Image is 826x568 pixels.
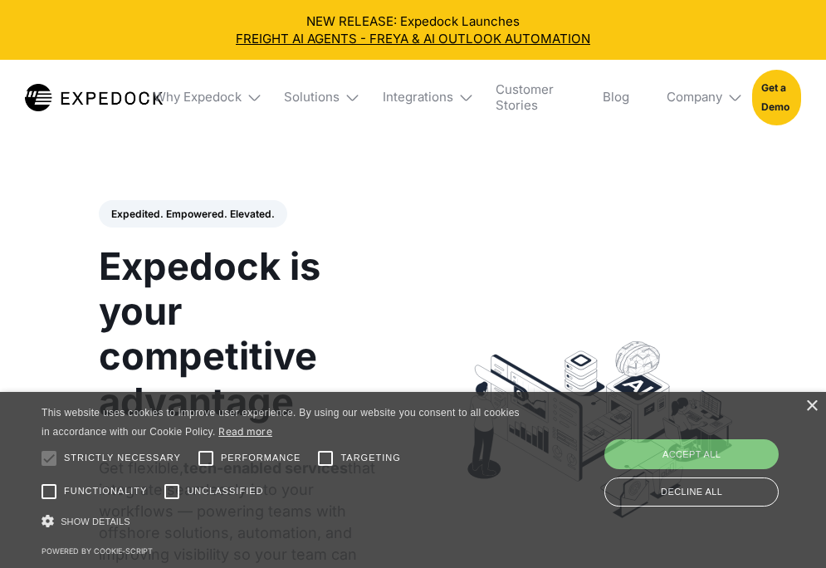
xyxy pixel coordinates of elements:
[271,60,357,135] div: Solutions
[64,451,181,465] span: Strictly necessary
[61,517,130,526] span: Show details
[340,451,400,465] span: Targeting
[221,451,301,465] span: Performance
[42,407,520,438] span: This website uses cookies to improve user experience. By using our website you consent to all coo...
[284,90,340,105] div: Solutions
[64,484,147,498] span: Functionality
[752,70,801,125] a: Get a Demo
[667,90,722,105] div: Company
[604,477,779,507] div: Decline all
[604,439,779,469] div: Accept all
[654,60,740,135] div: Company
[154,90,242,105] div: Why Expedock
[12,30,814,47] a: FREIGHT AI AGENTS - FREYA & AI OUTLOOK AUTOMATION
[370,60,471,135] div: Integrations
[590,60,642,135] a: Blog
[218,425,272,438] a: Read more
[42,511,525,532] div: Show details
[141,60,259,135] div: Why Expedock
[383,90,453,105] div: Integrations
[99,244,392,424] h1: Expedock is your competitive advantage
[12,12,814,47] div: NEW RELEASE: Expedock Launches
[42,546,153,556] a: Powered by cookie-script
[483,60,578,135] a: Customer Stories
[187,484,263,498] span: Unclassified
[805,400,818,413] div: Close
